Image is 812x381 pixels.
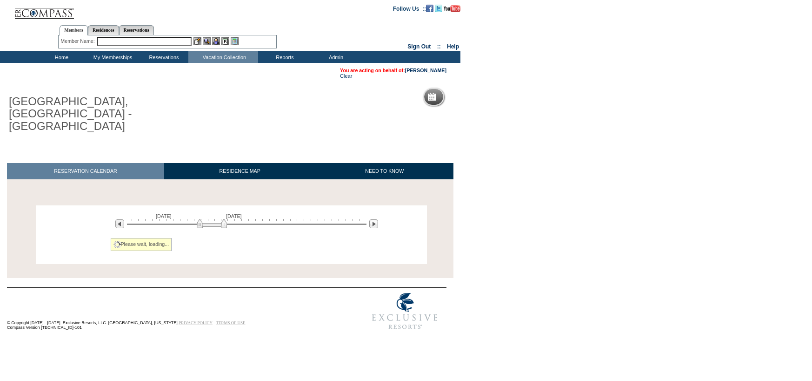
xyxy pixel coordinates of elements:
td: Vacation Collection [188,51,258,63]
td: Home [35,51,86,63]
a: Subscribe to our YouTube Channel [444,5,460,11]
img: b_calculator.gif [231,37,239,45]
a: RESIDENCE MAP [164,163,316,179]
img: Exclusive Resorts [363,288,446,334]
td: Follow Us :: [393,5,426,12]
a: RESERVATION CALENDAR [7,163,164,179]
img: Next [369,219,378,228]
span: [DATE] [226,213,242,219]
a: Follow us on Twitter [435,5,442,11]
img: Previous [115,219,124,228]
img: Impersonate [212,37,220,45]
a: Clear [340,73,352,79]
span: :: [437,43,441,50]
h1: [GEOGRAPHIC_DATA], [GEOGRAPHIC_DATA] - [GEOGRAPHIC_DATA] [7,94,215,134]
a: Sign Out [407,43,431,50]
span: You are acting on behalf of: [340,68,446,73]
td: Admin [309,51,360,63]
td: © Copyright [DATE] - [DATE]. Exclusive Resorts, LLC. [GEOGRAPHIC_DATA], [US_STATE]. Compass Versi... [7,288,333,334]
img: Follow us on Twitter [435,5,442,12]
span: [DATE] [156,213,172,219]
img: Subscribe to our YouTube Channel [444,5,460,12]
a: [PERSON_NAME] [405,68,446,73]
img: b_edit.gif [193,37,201,45]
img: View [203,37,211,45]
img: spinner2.gif [113,241,121,248]
div: Member Name: [60,37,96,45]
a: Reservations [119,25,154,35]
a: PRIVACY POLICY [179,320,213,325]
img: Become our fan on Facebook [426,5,433,12]
td: My Memberships [86,51,137,63]
a: TERMS OF USE [216,320,246,325]
div: Please wait, loading... [111,238,172,251]
td: Reservations [137,51,188,63]
h5: Reservation Calendar [439,94,511,100]
a: Become our fan on Facebook [426,5,433,11]
a: Help [447,43,459,50]
a: NEED TO KNOW [315,163,453,179]
img: Reservations [221,37,229,45]
a: Members [60,25,88,35]
a: Residences [88,25,119,35]
td: Reports [258,51,309,63]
